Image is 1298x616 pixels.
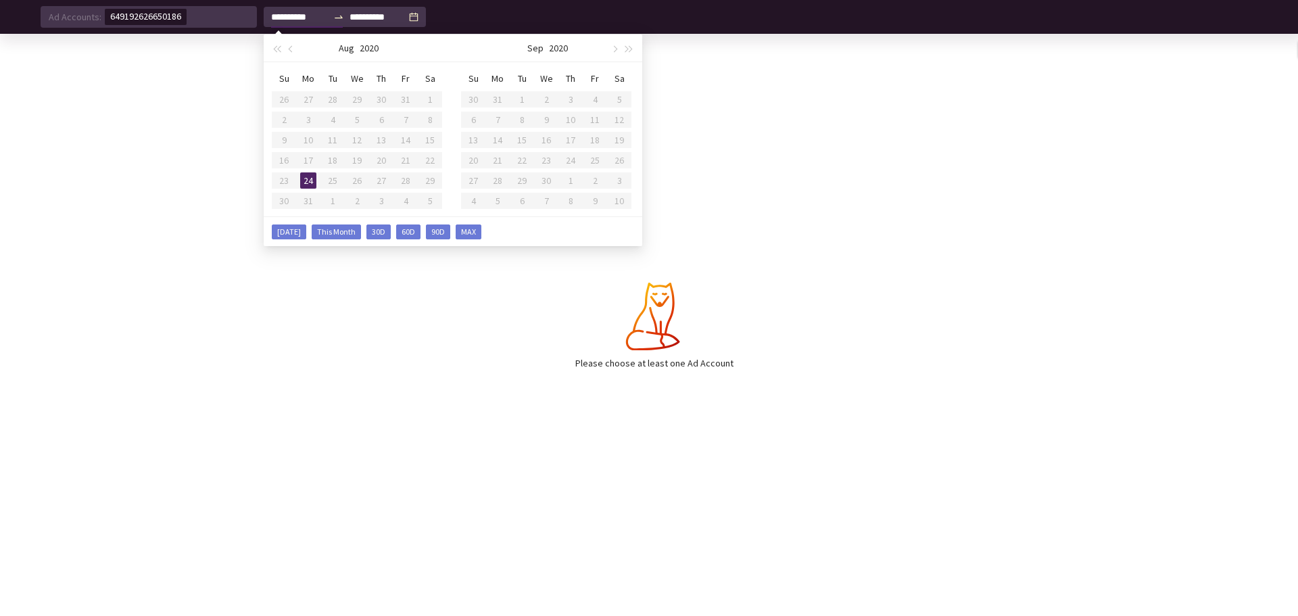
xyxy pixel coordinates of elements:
[461,68,485,89] th: Su
[426,224,450,239] span: 90D
[333,11,344,22] span: to
[527,34,544,62] button: Sep
[393,68,418,89] th: Fr
[607,68,631,89] th: Sa
[345,68,369,89] th: We
[583,68,607,89] th: Fr
[534,68,558,89] th: We
[418,68,442,89] th: Sa
[369,68,393,89] th: Th
[485,68,510,89] th: Mo
[366,224,391,239] span: 30D
[272,68,296,89] th: Su
[510,68,534,89] th: Tu
[312,224,361,239] span: This Month
[549,34,568,62] button: 2020
[621,283,688,350] img: Please choose at least one Ad Account
[41,9,101,24] div: Ad Accounts:
[396,224,420,239] span: 60D
[46,356,1263,371] div: Please choose at least one Ad Account
[320,68,345,89] th: Tu
[360,34,379,62] button: 2020
[296,68,320,89] th: Mo
[110,9,181,25] span: 649192626650186
[558,68,583,89] th: Th
[105,9,187,25] span: 649192626650186
[456,224,481,239] span: MAX
[272,224,306,239] span: [DATE]
[333,11,344,22] span: swap-right
[339,34,354,62] button: Aug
